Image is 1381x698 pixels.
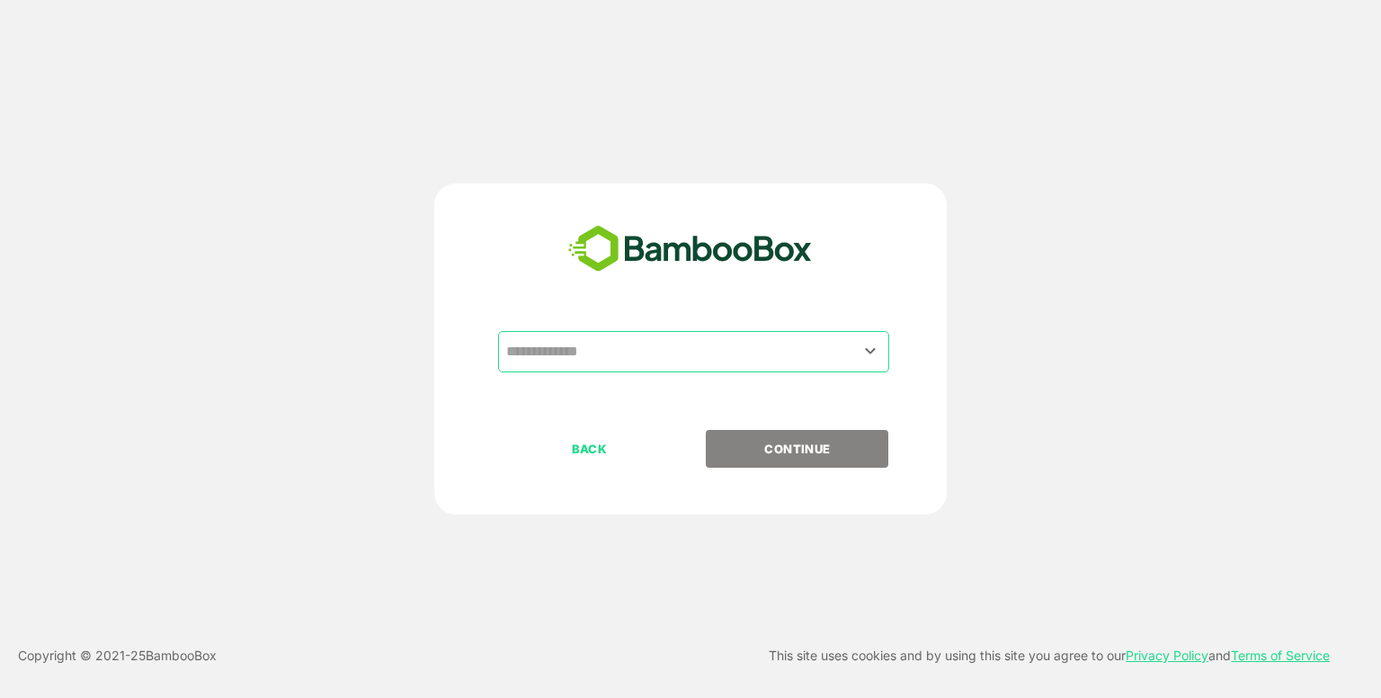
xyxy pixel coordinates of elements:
[859,339,883,363] button: Open
[18,645,217,667] p: Copyright © 2021- 25 BambooBox
[769,645,1330,667] p: This site uses cookies and by using this site you agree to our and
[500,439,680,459] p: BACK
[1126,648,1208,663] a: Privacy Policy
[706,430,888,468] button: CONTINUE
[708,439,887,459] p: CONTINUE
[498,430,681,468] button: BACK
[558,219,822,279] img: bamboobox
[1231,648,1330,663] a: Terms of Service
